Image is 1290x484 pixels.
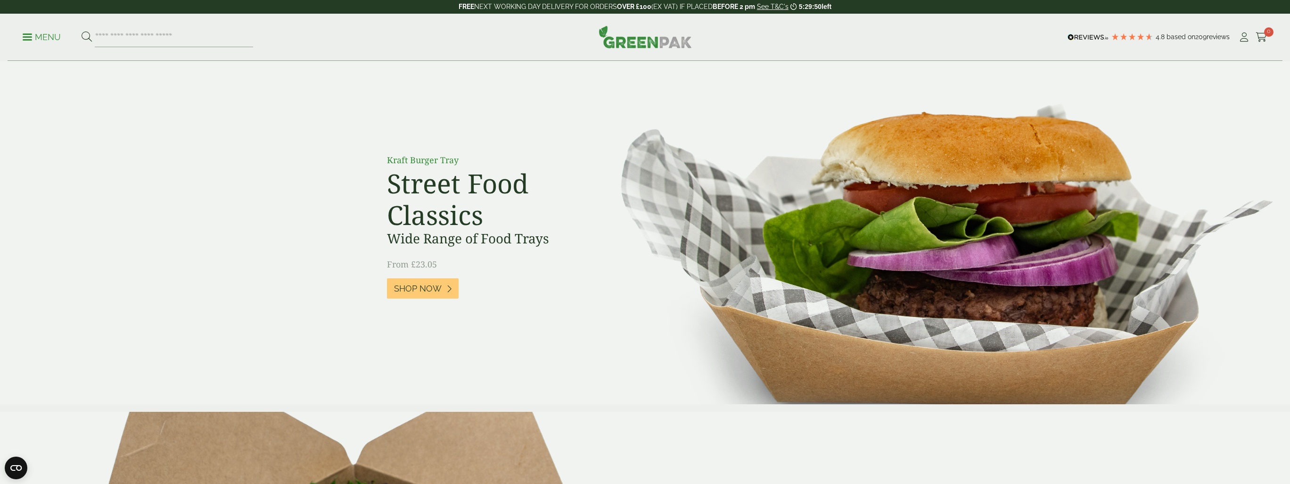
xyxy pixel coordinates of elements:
span: Based on [1167,33,1195,41]
h2: Street Food Classics [387,167,599,231]
div: 4.78 Stars [1111,33,1153,41]
i: Cart [1256,33,1267,42]
a: See T&C's [757,3,789,10]
span: 4.8 [1156,33,1167,41]
strong: FREE [459,3,474,10]
span: 5:29:50 [799,3,822,10]
h3: Wide Range of Food Trays [387,231,599,247]
a: 0 [1256,30,1267,44]
img: Street Food Classics [581,61,1290,404]
span: left [822,3,831,10]
span: reviews [1207,33,1230,41]
a: Shop Now [387,278,459,299]
strong: BEFORE 2 pm [713,3,755,10]
p: Kraft Burger Tray [387,154,599,167]
span: From £23.05 [387,259,437,270]
span: 0 [1264,27,1274,37]
img: REVIEWS.io [1068,34,1109,41]
img: GreenPak Supplies [599,25,692,48]
span: 209 [1195,33,1207,41]
a: Menu [23,32,61,41]
i: My Account [1238,33,1250,42]
span: Shop Now [394,284,442,294]
button: Open CMP widget [5,457,27,479]
strong: OVER £100 [617,3,651,10]
p: Menu [23,32,61,43]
